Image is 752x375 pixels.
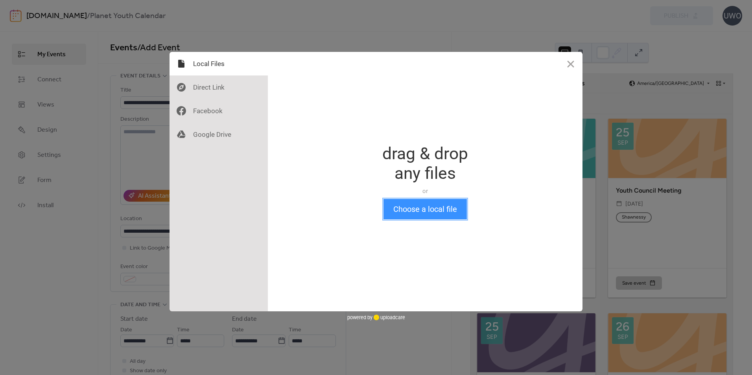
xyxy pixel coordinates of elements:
div: or [382,187,468,195]
button: Close [559,52,582,75]
a: uploadcare [372,314,405,320]
div: Google Drive [170,123,268,146]
div: Direct Link [170,75,268,99]
div: powered by [347,311,405,323]
div: Local Files [170,52,268,75]
div: Facebook [170,99,268,123]
div: drag & drop any files [382,144,468,183]
button: Choose a local file [383,199,467,219]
